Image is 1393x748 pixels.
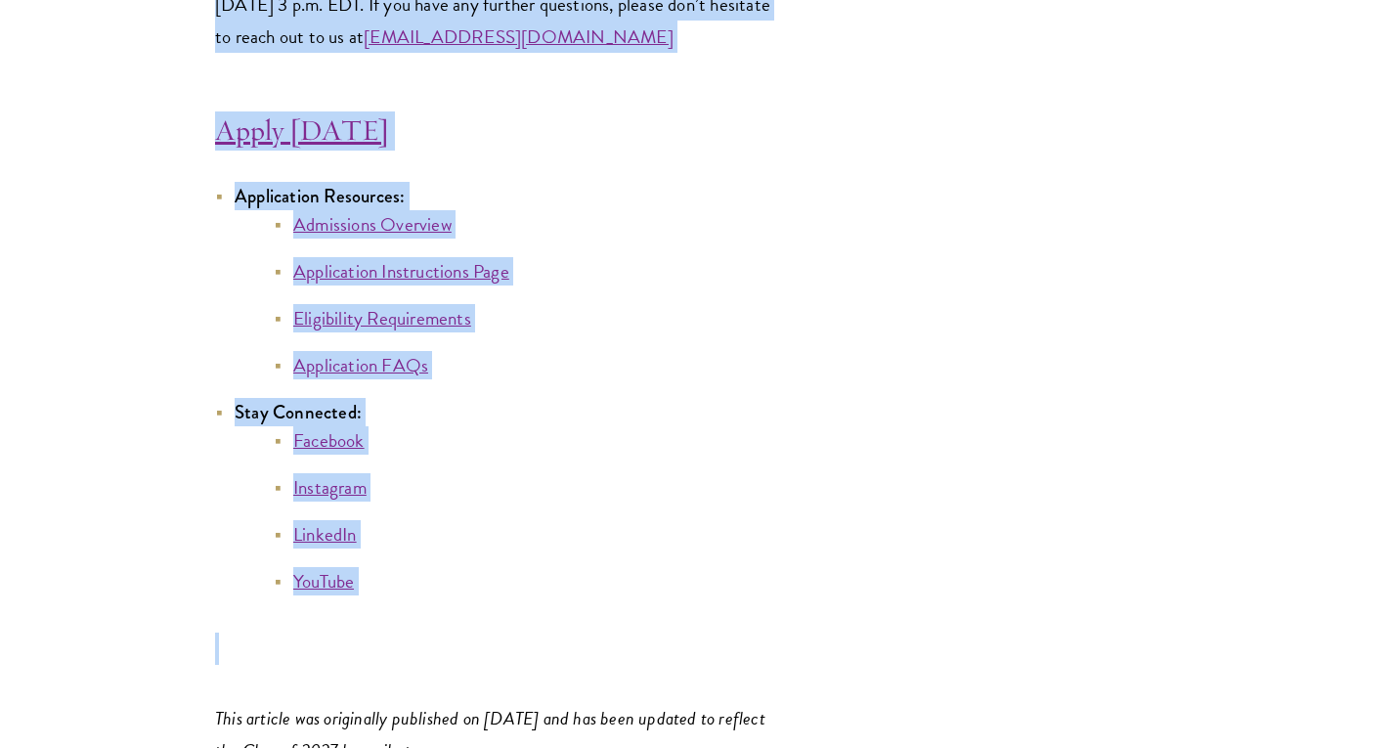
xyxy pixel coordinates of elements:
strong: Stay Connected: [235,399,362,425]
a: [EMAIL_ADDRESS][DOMAIN_NAME] [364,22,674,51]
a: Admissions Overview [293,210,452,239]
strong: Application Resources: [235,183,405,209]
a: Eligibility Requirements [293,304,471,332]
a: Facebook [293,426,365,455]
a: Application FAQs [293,351,428,379]
a: LinkedIn [293,520,357,549]
a: Application Instructions Page [293,257,509,286]
a: Instagram [293,473,367,502]
a: YouTube [293,567,354,595]
a: Apply [DATE] [215,111,389,149]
